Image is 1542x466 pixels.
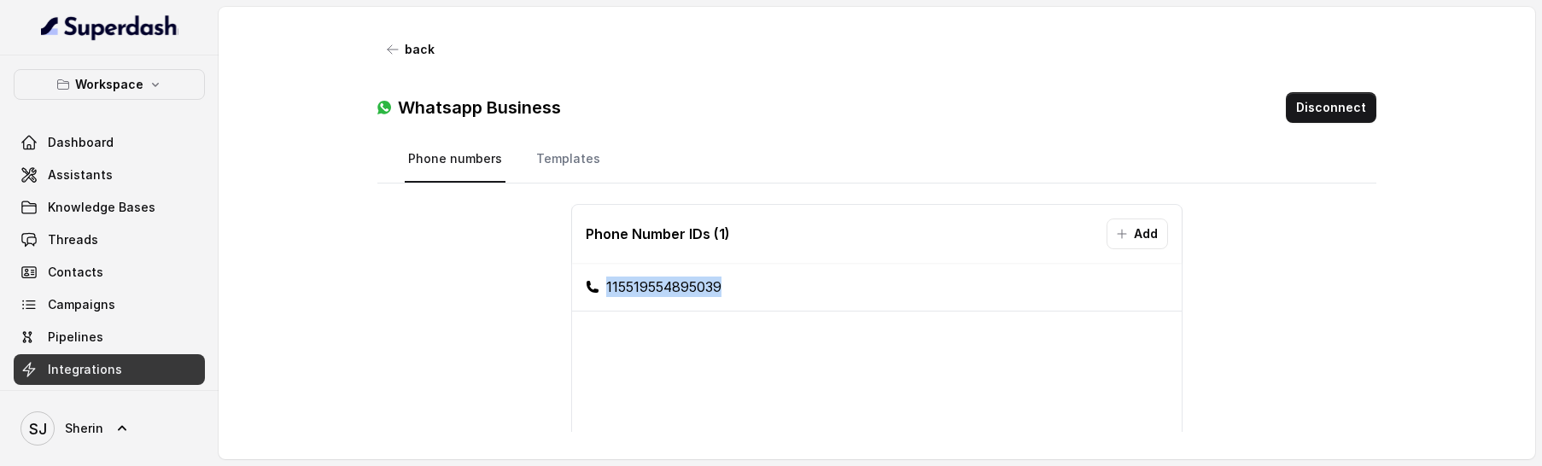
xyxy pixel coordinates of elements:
button: Disconnect [1286,92,1376,123]
a: Assistants [14,160,205,190]
nav: Tabs [405,137,1349,183]
a: Templates [533,137,604,183]
a: Campaigns [14,289,205,320]
a: Sherin [14,405,205,452]
a: Phone numbers [405,137,505,183]
li: 115519554895039 [572,263,1182,312]
h3: Whatsapp Business [398,96,561,119]
p: Workspace [75,74,143,95]
img: light.svg [41,14,178,41]
a: API Settings [14,387,205,417]
a: Integrations [14,354,205,385]
button: Add [1107,218,1168,249]
img: whatsapp.f50b2aaae0bd8934e9105e63dc750668.svg [377,101,391,114]
a: Knowledge Bases [14,192,205,223]
a: Pipelines [14,322,205,352]
button: Workspace [14,69,205,100]
a: Threads [14,224,205,255]
h3: Phone Number IDs ( 1 ) [586,224,730,244]
button: back [377,34,445,65]
a: Dashboard [14,127,205,158]
a: Contacts [14,257,205,288]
